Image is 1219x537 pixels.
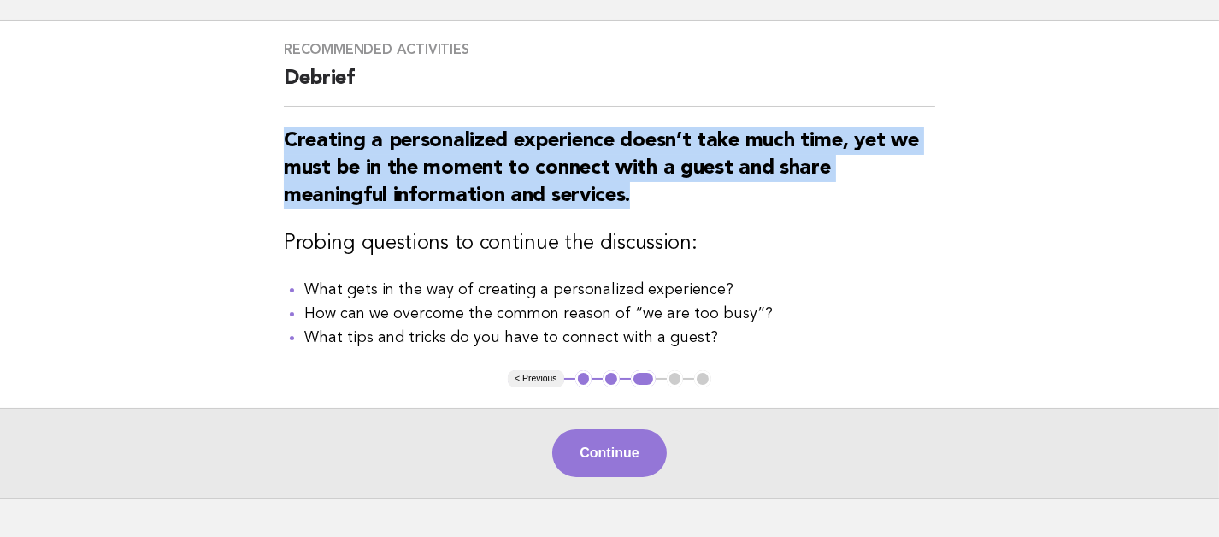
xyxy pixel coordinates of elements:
[284,41,935,58] h3: Recommended activities
[284,131,919,206] strong: Creating a personalized experience doesn’t take much time, yet we must be in the moment to connec...
[304,326,935,350] li: What tips and tricks do you have to connect with a guest?
[304,302,935,326] li: How can we overcome the common reason of “we are too busy”?
[508,370,563,387] button: < Previous
[631,370,656,387] button: 3
[284,230,935,257] h3: Probing questions to continue the discussion:
[603,370,620,387] button: 2
[304,278,935,302] li: What gets in the way of creating a personalized experience?
[575,370,592,387] button: 1
[552,429,666,477] button: Continue
[284,65,935,107] h2: Debrief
